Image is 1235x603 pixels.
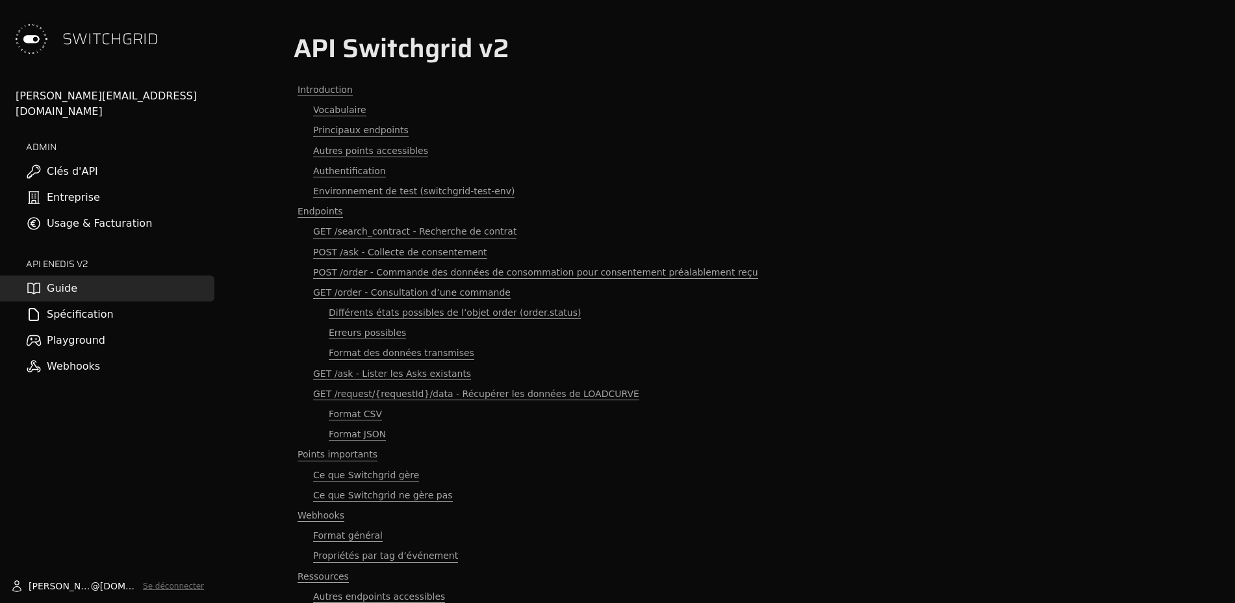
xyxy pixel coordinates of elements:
a: Points importants [294,444,1162,465]
a: Format des données transmises [294,343,1162,363]
a: Authentification [294,161,1162,181]
span: Webhooks [298,509,344,522]
h1: API Switchgrid v2 [294,33,1162,64]
span: Erreurs possibles [329,327,406,339]
a: Ce que Switchgrid gère [294,465,1162,485]
span: GET /search_contract - Recherche de contrat [313,225,516,238]
span: POST /ask - Collecte de consentement [313,246,487,259]
a: POST /ask - Collecte de consentement [294,242,1162,263]
a: Endpoints [294,201,1162,222]
h2: API ENEDIS v2 [26,257,214,270]
div: [PERSON_NAME][EMAIL_ADDRESS][DOMAIN_NAME] [16,88,214,120]
span: Ce que Switchgrid gère [313,469,419,481]
span: Vocabulaire [313,104,366,116]
a: Autres points accessibles [294,141,1162,161]
a: GET /order - Consultation d’une commande [294,283,1162,303]
span: Format JSON [329,428,386,441]
span: [PERSON_NAME].utahia987 [29,580,91,593]
span: GET /request/{requestId}/data - Récupérer les données de LOADCURVE [313,388,639,400]
span: Ressources [298,571,349,583]
span: Introduction [298,84,353,96]
a: Introduction [294,80,1162,100]
a: Environnement de test (switchgrid-test-env) [294,181,1162,201]
span: GET /ask - Lister les Asks existants [313,368,471,380]
span: Principaux endpoints [313,124,409,136]
span: SWITCHGRID [62,29,159,49]
span: Format général [313,530,383,542]
a: Propriétés par tag d’événement [294,546,1162,566]
span: POST /order - Commande des données de consommation pour consentement préalablement reçu [313,266,758,279]
a: Vocabulaire [294,100,1162,120]
a: GET /request/{requestId}/data - Récupérer les données de LOADCURVE [294,384,1162,404]
span: @ [91,580,100,593]
a: POST /order - Commande des données de consommation pour consentement préalablement reçu [294,263,1162,283]
h2: ADMIN [26,140,214,153]
span: Points importants [298,448,377,461]
span: Ce que Switchgrid ne gère pas [313,489,453,502]
a: Format CSV [294,404,1162,424]
a: Webhooks [294,506,1162,526]
a: Différents états possibles de l’objet order (order.status) [294,303,1162,323]
span: GET /order - Consultation d’une commande [313,287,511,299]
a: Principaux endpoints [294,120,1162,140]
span: Authentification [313,165,386,177]
a: GET /search_contract - Recherche de contrat [294,222,1162,242]
span: [DOMAIN_NAME] [100,580,138,593]
span: Autres points accessibles [313,145,428,157]
span: Format des données transmises [329,347,474,359]
a: Format général [294,526,1162,546]
span: Endpoints [298,205,343,218]
span: Autres endpoints accessibles [313,591,445,603]
a: GET /ask - Lister les Asks existants [294,364,1162,384]
span: Environnement de test (switchgrid-test-env) [313,185,515,198]
a: Format JSON [294,424,1162,444]
span: Propriétés par tag d’événement [313,550,458,562]
span: Format CSV [329,408,382,420]
span: Différents états possibles de l’objet order (order.status) [329,307,581,319]
a: Ressources [294,567,1162,587]
img: Switchgrid Logo [10,18,52,60]
a: Ce que Switchgrid ne gère pas [294,485,1162,506]
button: Se déconnecter [143,581,204,591]
a: Erreurs possibles [294,323,1162,343]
